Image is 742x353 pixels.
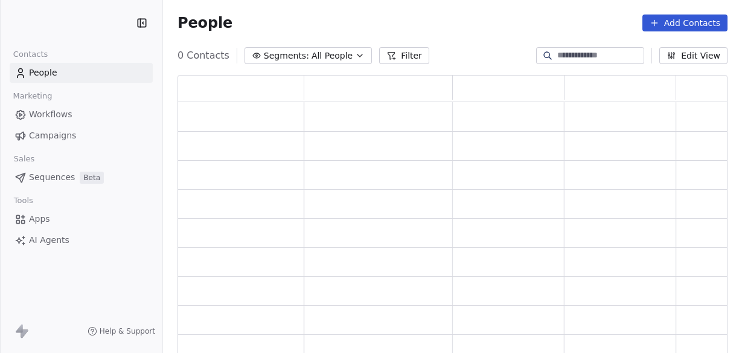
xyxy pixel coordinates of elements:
[10,126,153,146] a: Campaigns
[29,66,57,79] span: People
[100,326,155,336] span: Help & Support
[178,14,232,32] span: People
[642,15,728,31] button: Add Contacts
[88,326,155,336] a: Help & Support
[178,48,229,63] span: 0 Contacts
[29,213,50,225] span: Apps
[29,108,72,121] span: Workflows
[659,47,728,64] button: Edit View
[29,234,69,247] span: AI Agents
[8,87,57,105] span: Marketing
[10,105,153,125] a: Workflows
[312,50,353,62] span: All People
[8,192,38,210] span: Tools
[10,167,153,187] a: SequencesBeta
[10,209,153,229] a: Apps
[29,171,75,184] span: Sequences
[8,45,53,63] span: Contacts
[8,150,40,168] span: Sales
[379,47,429,64] button: Filter
[10,63,153,83] a: People
[29,129,76,142] span: Campaigns
[264,50,309,62] span: Segments:
[10,230,153,250] a: AI Agents
[80,172,104,184] span: Beta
